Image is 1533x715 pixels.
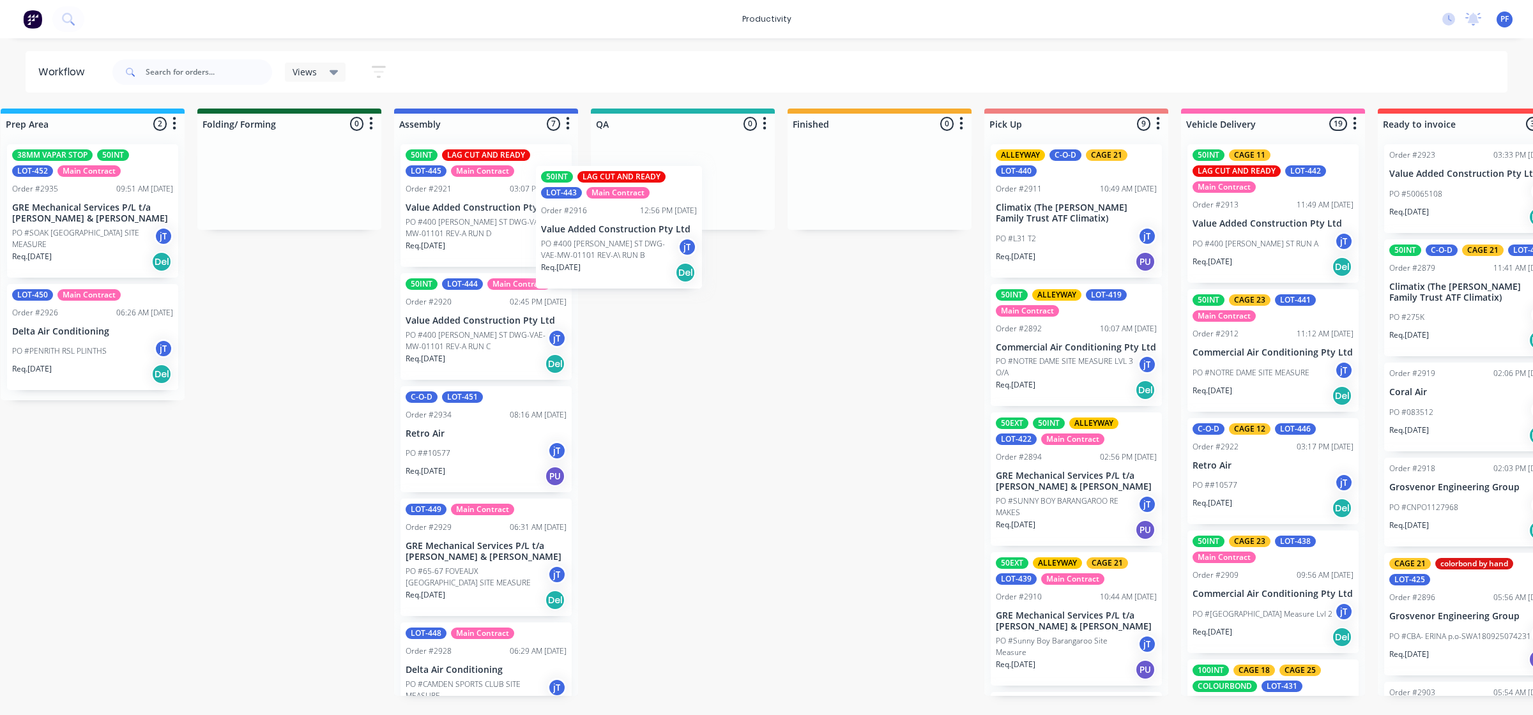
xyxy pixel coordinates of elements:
[23,10,42,29] img: Factory
[736,10,798,29] div: productivity
[293,65,317,79] span: Views
[38,64,91,80] div: Workflow
[146,59,272,85] input: Search for orders...
[1500,13,1509,25] span: PF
